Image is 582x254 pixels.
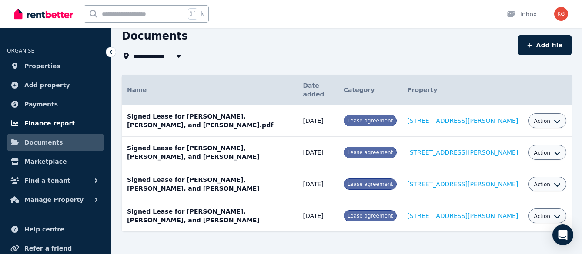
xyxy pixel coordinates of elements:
[407,149,518,156] a: [STREET_ADDRESS][PERSON_NAME]
[407,117,518,124] a: [STREET_ADDRESS][PERSON_NAME]
[24,61,60,71] span: Properties
[338,75,402,105] th: Category
[7,172,104,189] button: Find a tenant
[348,213,393,219] span: Lease agreement
[201,10,204,17] span: k
[298,105,338,137] td: [DATE]
[7,153,104,170] a: Marketplace
[7,191,104,208] button: Manage Property
[407,181,518,188] a: [STREET_ADDRESS][PERSON_NAME]
[122,105,298,137] td: Signed Lease for [PERSON_NAME], [PERSON_NAME], and [PERSON_NAME].pdf
[552,224,573,245] div: Open Intercom Messenger
[7,57,104,75] a: Properties
[534,213,561,220] button: Action
[122,168,298,200] td: Signed Lease for [PERSON_NAME], [PERSON_NAME], and [PERSON_NAME]
[534,118,561,125] button: Action
[127,86,147,93] span: Name
[554,7,568,21] img: Kassia Grier
[298,137,338,168] td: [DATE]
[534,213,550,220] span: Action
[348,181,393,187] span: Lease agreement
[24,137,63,148] span: Documents
[534,149,561,156] button: Action
[24,175,70,186] span: Find a tenant
[298,168,338,200] td: [DATE]
[122,137,298,168] td: Signed Lease for [PERSON_NAME], [PERSON_NAME], and [PERSON_NAME]
[518,35,572,55] button: Add file
[24,195,84,205] span: Manage Property
[402,75,523,105] th: Property
[7,134,104,151] a: Documents
[24,80,70,90] span: Add property
[7,115,104,132] a: Finance report
[122,29,188,43] h1: Documents
[7,96,104,113] a: Payments
[14,7,73,20] img: RentBetter
[534,181,561,188] button: Action
[24,224,64,234] span: Help centre
[506,10,537,19] div: Inbox
[407,212,518,219] a: [STREET_ADDRESS][PERSON_NAME]
[348,118,393,124] span: Lease agreement
[298,75,338,105] th: Date added
[298,200,338,232] td: [DATE]
[7,221,104,238] a: Help centre
[7,48,34,54] span: ORGANISE
[122,200,298,232] td: Signed Lease for [PERSON_NAME], [PERSON_NAME], and [PERSON_NAME]
[534,149,550,156] span: Action
[24,118,75,129] span: Finance report
[348,149,393,155] span: Lease agreement
[7,76,104,94] a: Add property
[24,243,72,254] span: Refer a friend
[24,99,58,109] span: Payments
[534,118,550,125] span: Action
[534,181,550,188] span: Action
[24,156,67,167] span: Marketplace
